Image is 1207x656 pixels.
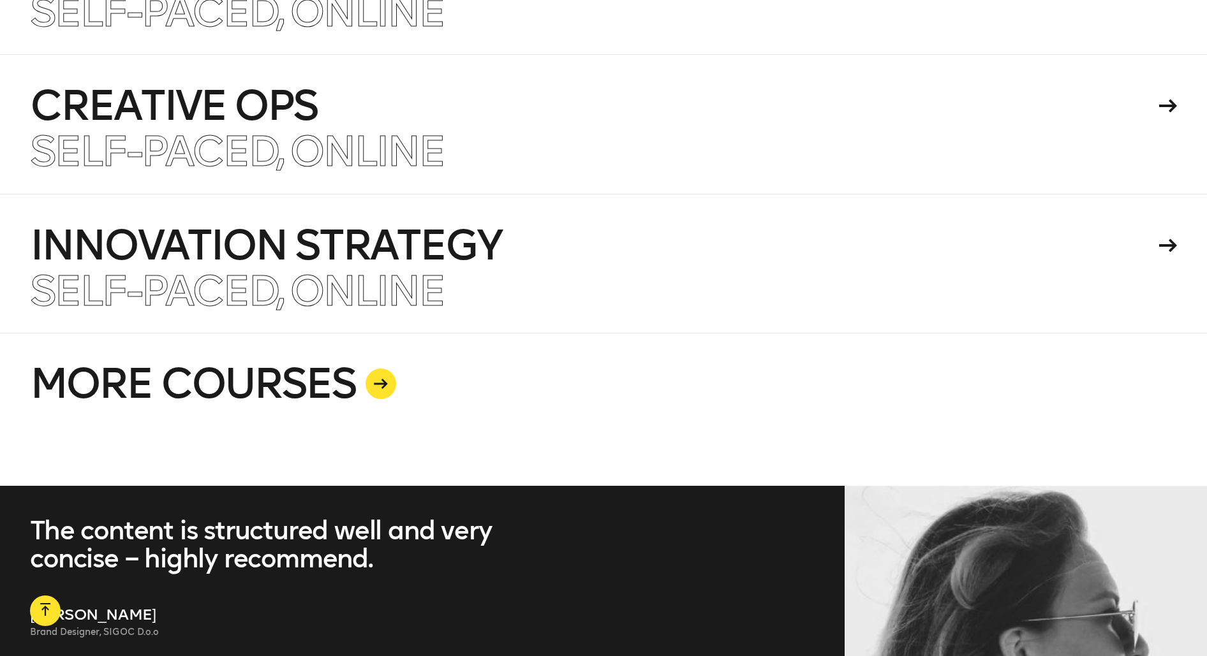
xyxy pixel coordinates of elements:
[30,225,1154,266] h4: Innovation Strategy
[30,516,573,572] blockquote: The content is structured well and very concise – highly recommend.
[30,126,444,177] span: Self-paced, Online
[30,603,573,626] p: [PERSON_NAME]
[30,626,573,639] p: Brand Designer, SIGOC D.o.o
[30,85,1154,126] h4: Creative Ops
[30,266,444,316] span: Self-paced, Online
[30,333,1176,486] a: MORE COURSES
